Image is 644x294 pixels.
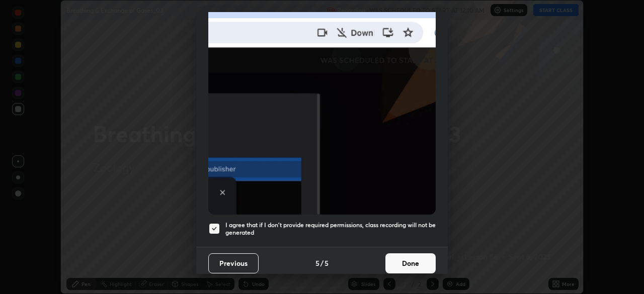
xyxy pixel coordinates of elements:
[315,258,319,268] h4: 5
[225,221,436,237] h5: I agree that if I don't provide required permissions, class recording will not be generated
[385,253,436,273] button: Done
[208,253,259,273] button: Previous
[320,258,324,268] h4: /
[325,258,329,268] h4: 5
